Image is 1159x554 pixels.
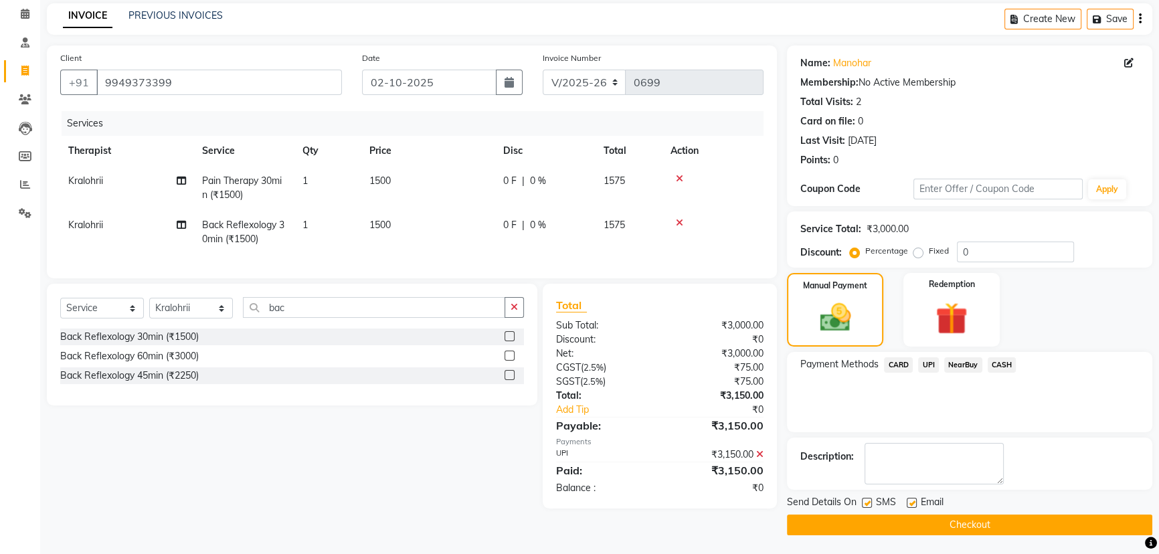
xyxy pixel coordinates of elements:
span: Kralohrii [68,219,103,231]
div: ₹0 [679,403,774,417]
img: _cash.svg [810,300,861,335]
span: Kralohrii [68,175,103,187]
div: ₹3,000.00 [660,347,774,361]
div: Net: [546,347,660,361]
span: 2.5% [584,362,604,373]
span: CARD [884,357,913,373]
span: 0 % [530,218,546,232]
div: Payments [556,436,764,448]
span: 1 [302,175,308,187]
button: +91 [60,70,98,95]
div: Back Reflexology 45min (₹2250) [60,369,199,383]
span: Payment Methods [800,357,879,371]
a: INVOICE [63,4,112,28]
label: Client [60,52,82,64]
div: 0 [833,153,838,167]
th: Service [194,136,294,166]
div: ( ) [546,375,660,389]
th: Action [662,136,764,166]
a: PREVIOUS INVOICES [128,9,223,21]
div: ₹0 [660,333,774,347]
div: ₹3,150.00 [660,389,774,403]
label: Percentage [865,245,908,257]
span: 0 % [530,174,546,188]
div: ₹0 [660,481,774,495]
span: Email [921,495,944,512]
div: ( ) [546,361,660,375]
span: Send Details On [787,495,857,512]
label: Invoice Number [543,52,601,64]
div: UPI [546,448,660,462]
button: Apply [1088,179,1126,199]
div: ₹3,000.00 [660,318,774,333]
div: Services [62,111,774,136]
span: Pain Therapy 30min (₹1500) [202,175,282,201]
div: 2 [856,95,861,109]
div: Membership: [800,76,859,90]
label: Date [362,52,380,64]
div: Last Visit: [800,134,845,148]
span: CGST [556,361,581,373]
span: 2.5% [583,376,603,387]
th: Disc [495,136,596,166]
span: Back Reflexology 30min (₹1500) [202,219,284,245]
th: Qty [294,136,361,166]
div: Total: [546,389,660,403]
th: Total [596,136,662,166]
div: Sub Total: [546,318,660,333]
div: Payable: [546,418,660,434]
th: Therapist [60,136,194,166]
div: Card on file: [800,114,855,128]
div: Back Reflexology 30min (₹1500) [60,330,199,344]
span: 1575 [604,175,625,187]
div: ₹3,150.00 [660,462,774,478]
div: Back Reflexology 60min (₹3000) [60,349,199,363]
div: ₹75.00 [660,361,774,375]
span: NearBuy [944,357,982,373]
div: Paid: [546,462,660,478]
div: No Active Membership [800,76,1139,90]
label: Manual Payment [803,280,867,292]
div: ₹75.00 [660,375,774,389]
span: 0 F [503,218,517,232]
input: Search by Name/Mobile/Email/Code [96,70,342,95]
span: SGST [556,375,580,387]
div: Points: [800,153,830,167]
div: Discount: [800,246,842,260]
span: 1500 [369,175,391,187]
a: Manohar [833,56,871,70]
span: 1500 [369,219,391,231]
div: ₹3,150.00 [660,418,774,434]
button: Save [1087,9,1134,29]
span: 1 [302,219,308,231]
img: _gift.svg [925,298,978,339]
span: UPI [918,357,939,373]
div: 0 [858,114,863,128]
input: Search or Scan [243,297,505,318]
span: SMS [876,495,896,512]
button: Checkout [787,515,1152,535]
th: Price [361,136,495,166]
div: Name: [800,56,830,70]
button: Create New [1004,9,1081,29]
span: | [522,218,525,232]
span: Total [556,298,587,312]
div: Description: [800,450,854,464]
label: Redemption [929,278,975,290]
div: ₹3,150.00 [660,448,774,462]
label: Fixed [929,245,949,257]
span: 0 F [503,174,517,188]
span: 1575 [604,219,625,231]
div: Total Visits: [800,95,853,109]
span: CASH [988,357,1016,373]
div: [DATE] [848,134,877,148]
div: Discount: [546,333,660,347]
div: ₹3,000.00 [867,222,909,236]
input: Enter Offer / Coupon Code [913,179,1083,199]
a: Add Tip [546,403,679,417]
span: | [522,174,525,188]
div: Service Total: [800,222,861,236]
div: Balance : [546,481,660,495]
div: Coupon Code [800,182,913,196]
